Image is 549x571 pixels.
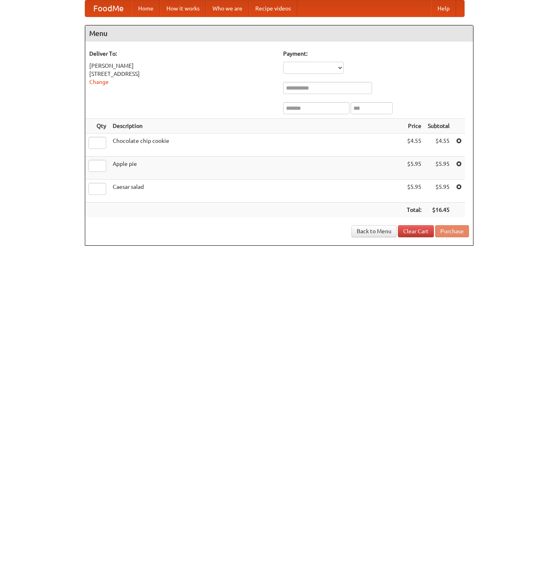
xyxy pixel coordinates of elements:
[283,50,469,58] h5: Payment:
[351,225,397,237] a: Back to Menu
[404,119,425,134] th: Price
[404,157,425,180] td: $5.95
[425,157,453,180] td: $5.95
[431,0,456,17] a: Help
[404,134,425,157] td: $4.55
[109,119,404,134] th: Description
[435,225,469,237] button: Purchase
[132,0,160,17] a: Home
[89,79,109,85] a: Change
[85,0,132,17] a: FoodMe
[398,225,434,237] a: Clear Cart
[249,0,297,17] a: Recipe videos
[425,134,453,157] td: $4.55
[425,203,453,218] th: $16.45
[85,25,473,42] h4: Menu
[425,119,453,134] th: Subtotal
[404,203,425,218] th: Total:
[85,119,109,134] th: Qty
[89,62,275,70] div: [PERSON_NAME]
[160,0,206,17] a: How it works
[89,70,275,78] div: [STREET_ADDRESS]
[404,180,425,203] td: $5.95
[425,180,453,203] td: $5.95
[109,180,404,203] td: Caesar salad
[109,157,404,180] td: Apple pie
[89,50,275,58] h5: Deliver To:
[206,0,249,17] a: Who we are
[109,134,404,157] td: Chocolate chip cookie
